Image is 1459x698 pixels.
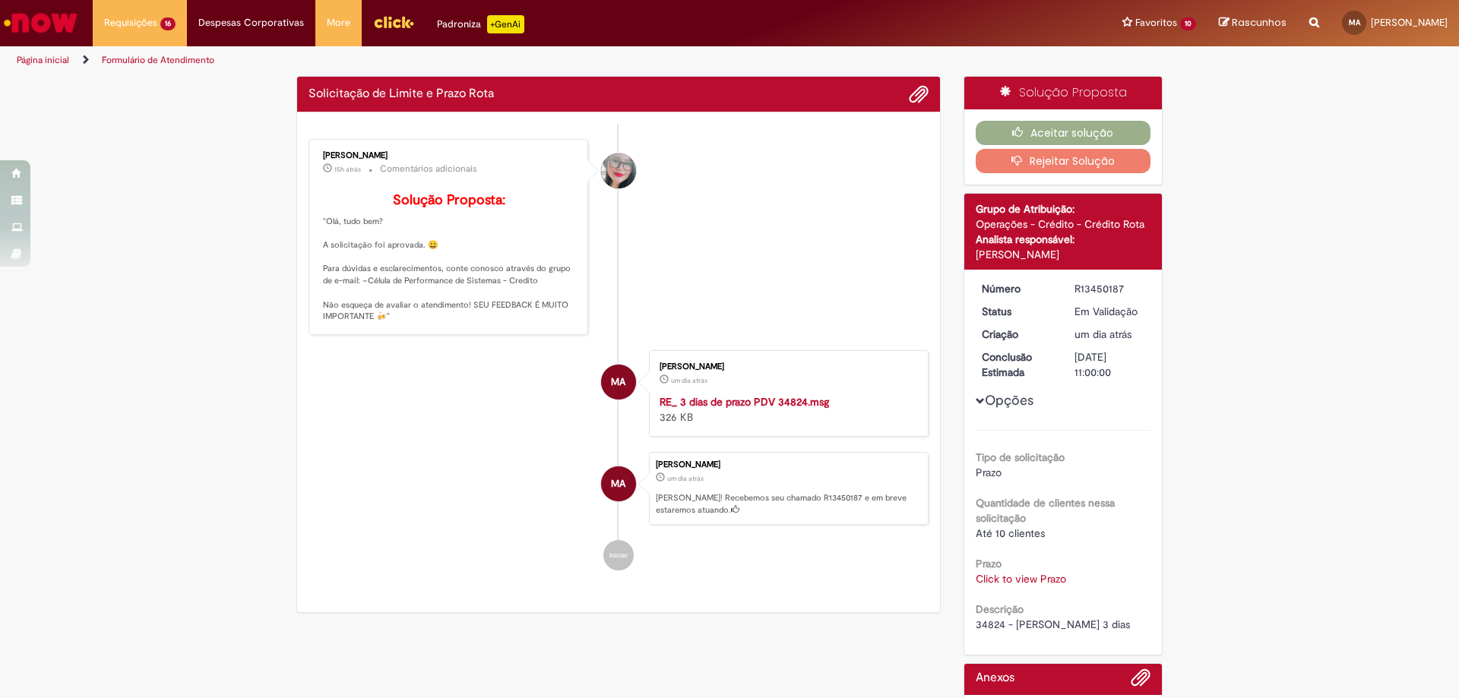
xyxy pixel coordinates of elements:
[1074,327,1131,341] time: 26/08/2025 18:19:59
[309,452,929,525] li: Marcele Cristine Assis
[656,460,920,469] div: [PERSON_NAME]
[660,395,829,409] a: RE_ 3 dias de prazo PDV 34824.msg
[323,151,576,160] div: [PERSON_NAME]
[102,54,214,66] a: Formulário de Atendimento
[393,191,505,209] b: Solução Proposta:
[327,15,350,30] span: More
[976,671,1014,685] h2: Anexos
[976,466,1002,479] span: Prazo
[1349,17,1360,27] span: MA
[1074,304,1145,319] div: Em Validação
[970,281,1064,296] dt: Número
[601,153,636,188] div: Franciele Fernanda Melo dos Santos
[976,526,1045,540] span: Até 10 clientes
[660,362,913,371] div: [PERSON_NAME]
[976,602,1024,616] b: Descrição
[970,304,1064,319] dt: Status
[1074,327,1145,342] div: 26/08/2025 18:19:59
[487,15,524,33] p: +GenAi
[976,572,1066,586] a: Click to view Prazo
[2,8,80,38] img: ServiceNow
[11,46,961,74] ul: Trilhas de página
[437,15,524,33] div: Padroniza
[1074,281,1145,296] div: R13450187
[17,54,69,66] a: Página inicial
[976,149,1151,173] button: Rejeitar Solução
[976,121,1151,145] button: Aceitar solução
[976,617,1130,631] span: 34824 - [PERSON_NAME] 3 dias
[909,84,929,104] button: Adicionar anexos
[1131,668,1150,695] button: Adicionar anexos
[976,496,1115,525] b: Quantidade de clientes nessa solicitação
[671,376,707,385] span: um dia atrás
[1232,15,1287,30] span: Rascunhos
[976,557,1002,570] b: Prazo
[611,364,625,400] span: MA
[1135,15,1177,30] span: Favoritos
[1219,16,1287,30] a: Rascunhos
[970,349,1064,380] dt: Conclusão Estimada
[656,492,920,516] p: [PERSON_NAME]! Recebemos seu chamado R13450187 e em breve estaremos atuando.
[104,15,157,30] span: Requisições
[1074,327,1131,341] span: um dia atrás
[1074,349,1145,380] div: [DATE] 11:00:00
[976,232,1151,247] div: Analista responsável:
[601,365,636,400] div: Marcele Cristine Assis
[976,201,1151,216] div: Grupo de Atribuição:
[160,17,176,30] span: 16
[964,77,1163,109] div: Solução Proposta
[334,165,361,174] time: 27/08/2025 18:57:08
[976,450,1065,464] b: Tipo de solicitação
[667,474,704,483] time: 26/08/2025 18:19:59
[611,466,625,502] span: MA
[1371,16,1448,29] span: [PERSON_NAME]
[970,327,1064,342] dt: Criação
[309,87,494,101] h2: Solicitação de Limite e Prazo Rota Histórico de tíquete
[309,124,929,586] ul: Histórico de tíquete
[976,247,1151,262] div: [PERSON_NAME]
[667,474,704,483] span: um dia atrás
[334,165,361,174] span: 15h atrás
[671,376,707,385] time: 26/08/2025 18:19:56
[1180,17,1196,30] span: 10
[323,193,576,323] p: "Olá, tudo bem? A solicitação foi aprovada. 😀 Para dúvidas e esclarecimentos, conte conosco atrav...
[373,11,414,33] img: click_logo_yellow_360x200.png
[660,394,913,425] div: 326 KB
[976,216,1151,232] div: Operações - Crédito - Crédito Rota
[601,466,636,501] div: Marcele Cristine Assis
[198,15,304,30] span: Despesas Corporativas
[380,163,477,175] small: Comentários adicionais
